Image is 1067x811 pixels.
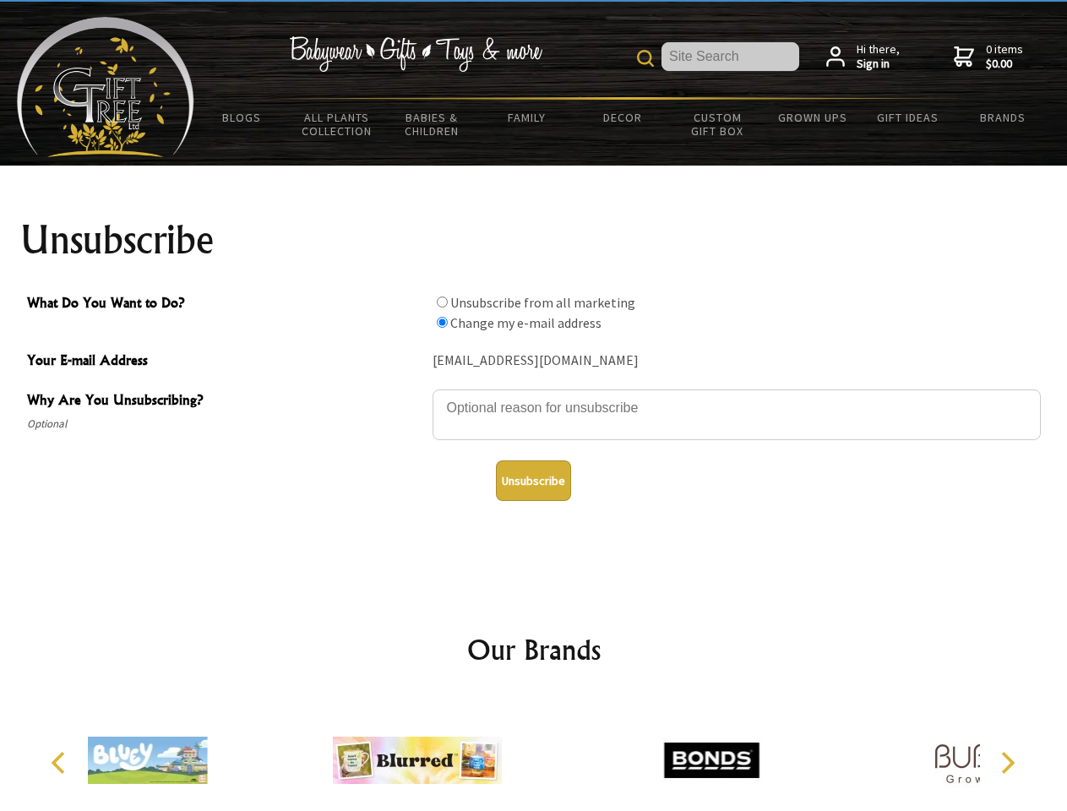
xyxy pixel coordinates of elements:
[765,100,860,135] a: Grown Ups
[437,297,448,308] input: What Do You Want to Do?
[194,100,290,135] a: BLOGS
[433,389,1041,440] textarea: Why Are You Unsubscribing?
[955,100,1051,135] a: Brands
[17,17,194,157] img: Babyware - Gifts - Toys and more...
[860,100,955,135] a: Gift Ideas
[954,42,1023,72] a: 0 items$0.00
[384,100,480,149] a: Babies & Children
[290,100,385,149] a: All Plants Collection
[480,100,575,135] a: Family
[826,42,900,72] a: Hi there,Sign in
[27,389,424,414] span: Why Are You Unsubscribing?
[27,414,424,434] span: Optional
[437,317,448,328] input: What Do You Want to Do?
[986,57,1023,72] strong: $0.00
[670,100,765,149] a: Custom Gift Box
[34,629,1034,670] h2: Our Brands
[433,348,1041,374] div: [EMAIL_ADDRESS][DOMAIN_NAME]
[574,100,670,135] a: Decor
[27,292,424,317] span: What Do You Want to Do?
[496,460,571,501] button: Unsubscribe
[988,744,1026,781] button: Next
[661,42,799,71] input: Site Search
[20,220,1048,260] h1: Unsubscribe
[450,294,635,311] label: Unsubscribe from all marketing
[857,42,900,72] span: Hi there,
[857,57,900,72] strong: Sign in
[42,744,79,781] button: Previous
[27,350,424,374] span: Your E-mail Address
[637,50,654,67] img: product search
[450,314,602,331] label: Change my e-mail address
[289,36,542,72] img: Babywear - Gifts - Toys & more
[986,41,1023,72] span: 0 items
